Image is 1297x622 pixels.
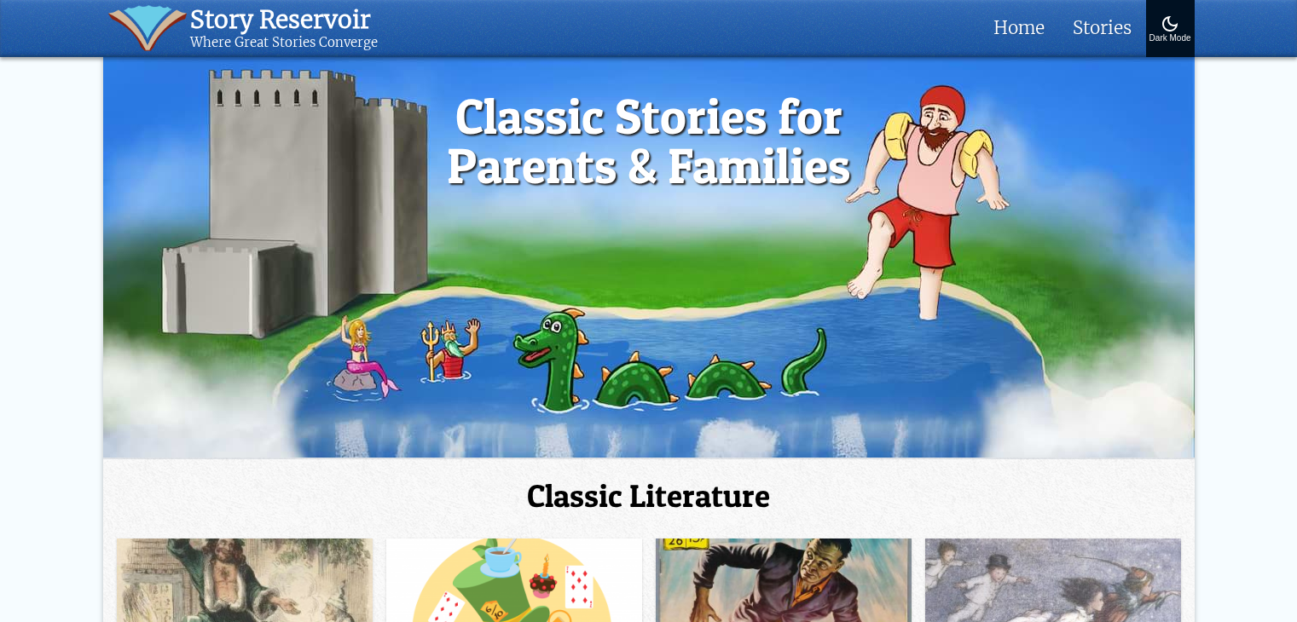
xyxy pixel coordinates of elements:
div: Story Reservoir [190,5,378,35]
div: Where Great Stories Converge [190,35,378,51]
div: Dark Mode [1149,34,1191,43]
h2: Classic Literature [117,478,1181,515]
img: Turn On Dark Mode [1160,14,1180,34]
img: icon of book with waver spilling out. [108,5,188,51]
